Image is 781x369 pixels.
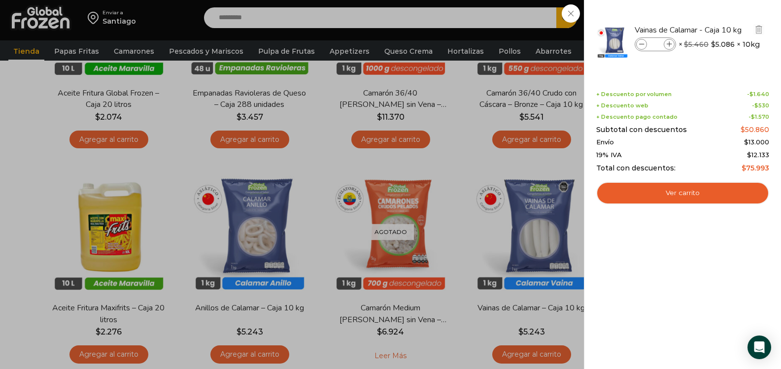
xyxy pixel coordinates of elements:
[679,37,760,51] span: × × 10kg
[751,113,769,120] bdi: 1.570
[744,138,769,146] bdi: 13.000
[749,91,753,98] span: $
[741,125,769,134] bdi: 50.860
[747,335,771,359] div: Open Intercom Messenger
[648,39,663,50] input: Product quantity
[596,151,622,159] span: 19% IVA
[596,126,687,134] span: Subtotal con descuentos
[635,25,752,35] a: Vainas de Calamar - Caja 10 kg
[596,164,676,172] span: Total con descuentos:
[747,151,769,159] span: 12.133
[741,125,745,134] span: $
[752,102,769,109] span: -
[753,24,764,36] a: Eliminar Vainas de Calamar - Caja 10 kg del carrito
[749,91,769,98] bdi: 1.640
[747,91,769,98] span: -
[744,138,748,146] span: $
[596,91,672,98] span: + Descuento por volumen
[742,164,746,172] span: $
[754,25,763,34] img: Eliminar Vainas de Calamar - Caja 10 kg del carrito
[596,138,614,146] span: Envío
[596,114,678,120] span: + Descuento pago contado
[596,102,648,109] span: + Descuento web
[754,102,769,109] bdi: 530
[747,151,751,159] span: $
[596,182,769,204] a: Ver carrito
[751,113,755,120] span: $
[742,164,769,172] bdi: 75.993
[754,102,758,109] span: $
[684,40,709,49] bdi: 5.460
[711,39,715,49] span: $
[684,40,688,49] span: $
[748,114,769,120] span: -
[711,39,735,49] bdi: 5.086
